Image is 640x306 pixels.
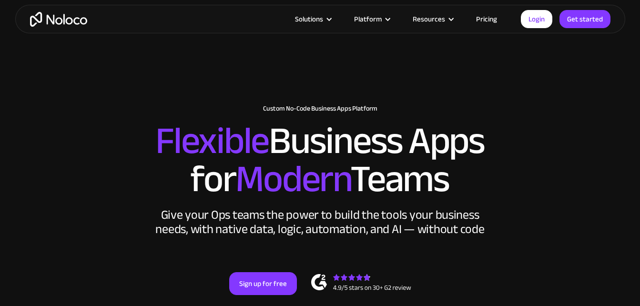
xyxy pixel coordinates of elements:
span: Flexible [155,105,269,176]
a: Login [521,10,552,28]
div: Give your Ops teams the power to build the tools your business needs, with native data, logic, au... [153,208,487,236]
div: Solutions [295,13,323,25]
a: Get started [559,10,610,28]
a: home [30,12,87,27]
a: Sign up for free [229,272,297,295]
div: Solutions [283,13,342,25]
span: Modern [235,143,350,214]
div: Platform [342,13,401,25]
h1: Custom No-Code Business Apps Platform [25,105,616,112]
div: Platform [354,13,382,25]
div: Resources [413,13,445,25]
div: Resources [401,13,464,25]
a: Pricing [464,13,509,25]
h2: Business Apps for Teams [25,122,616,198]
